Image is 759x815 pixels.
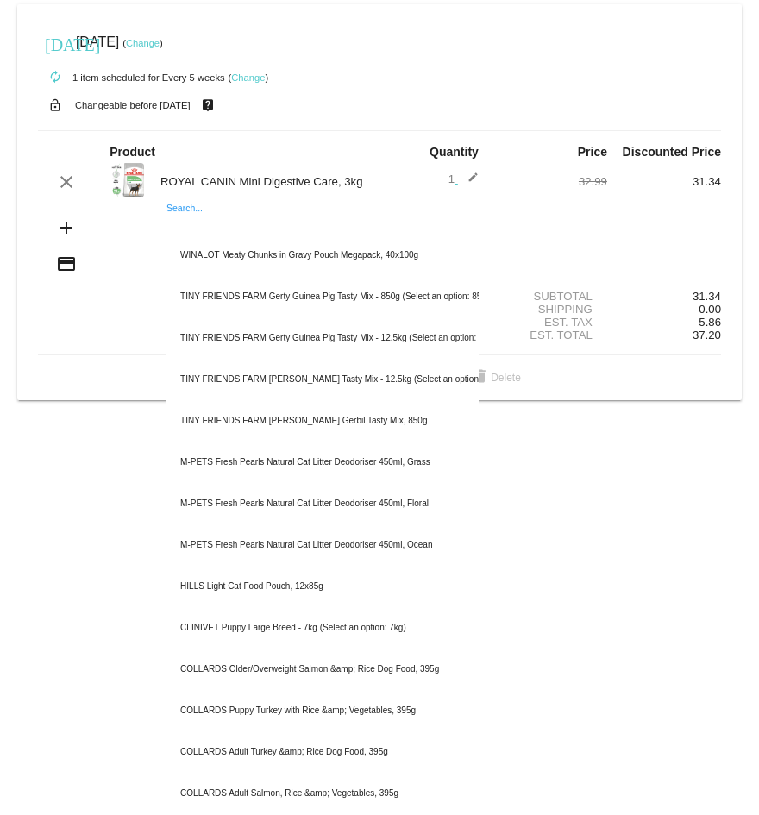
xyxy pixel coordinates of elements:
[166,235,479,276] div: WINALOT Meaty Chunks in Gravy Pouch Megapack, 40x100g
[166,359,479,400] div: TINY FRIENDS FARM [PERSON_NAME] Tasty Mix - 12.5kg (Select an option: 12.5kg)
[166,276,479,317] div: TINY FRIENDS FARM Gerty Guinea Pig Tasty Mix - 850g (Select an option: 850g)
[166,566,479,607] div: HILLS Light Cat Food Pouch, 12x85g
[166,219,479,233] input: Search...
[166,649,479,690] div: COLLARDS Older/Overweight Salmon &amp; Rice Dog Food, 395g
[607,175,721,188] div: 31.34
[458,172,479,192] mat-icon: edit
[126,38,160,48] a: Change
[166,690,479,731] div: COLLARDS Puppy Turkey with Rice &amp; Vegetables, 395g
[45,94,66,116] mat-icon: lock_open
[56,217,77,238] mat-icon: add
[493,290,607,303] div: Subtotal
[699,303,721,316] span: 0.00
[166,524,479,566] div: M-PETS Fresh Pearls Natural Cat Litter Deodoriser 450ml, Ocean
[166,773,479,814] div: COLLARDS Adult Salmon, Rice &amp; Vegetables, 395g
[110,145,155,159] strong: Product
[699,316,721,329] span: 5.86
[448,172,479,185] span: 1
[493,329,607,342] div: Est. Total
[166,607,479,649] div: CLINIVET Puppy Large Breed - 7kg (Select an option: 7kg)
[110,163,144,197] img: 42491.jpg
[229,72,269,83] small: ( )
[166,317,479,359] div: TINY FRIENDS FARM Gerty Guinea Pig Tasty Mix - 12.5kg (Select an option: 12.5kg)
[166,442,479,483] div: M-PETS Fresh Pearls Natural Cat Litter Deodoriser 450ml, Grass
[231,72,265,83] a: Change
[493,175,607,188] div: 32.99
[56,172,77,192] mat-icon: clear
[122,38,163,48] small: ( )
[45,33,66,53] mat-icon: [DATE]
[693,329,721,342] span: 37.20
[430,145,479,159] strong: Quantity
[470,367,491,388] mat-icon: delete
[166,731,479,773] div: COLLARDS Adult Turkey &amp; Rice Dog Food, 395g
[198,94,218,116] mat-icon: live_help
[493,316,607,329] div: Est. Tax
[623,145,721,159] strong: Discounted Price
[578,145,607,159] strong: Price
[493,303,607,316] div: Shipping
[470,372,521,384] span: Delete
[456,362,535,393] button: Delete
[166,483,479,524] div: M-PETS Fresh Pearls Natural Cat Litter Deodoriser 450ml, Floral
[75,100,191,110] small: Changeable before [DATE]
[166,400,479,442] div: TINY FRIENDS FARM [PERSON_NAME] Gerbil Tasty Mix, 850g
[152,175,379,188] div: ROYAL CANIN Mini Digestive Care, 3kg
[56,254,77,274] mat-icon: credit_card
[45,67,66,88] mat-icon: autorenew
[607,290,721,303] div: 31.34
[38,72,225,83] small: 1 item scheduled for Every 5 weeks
